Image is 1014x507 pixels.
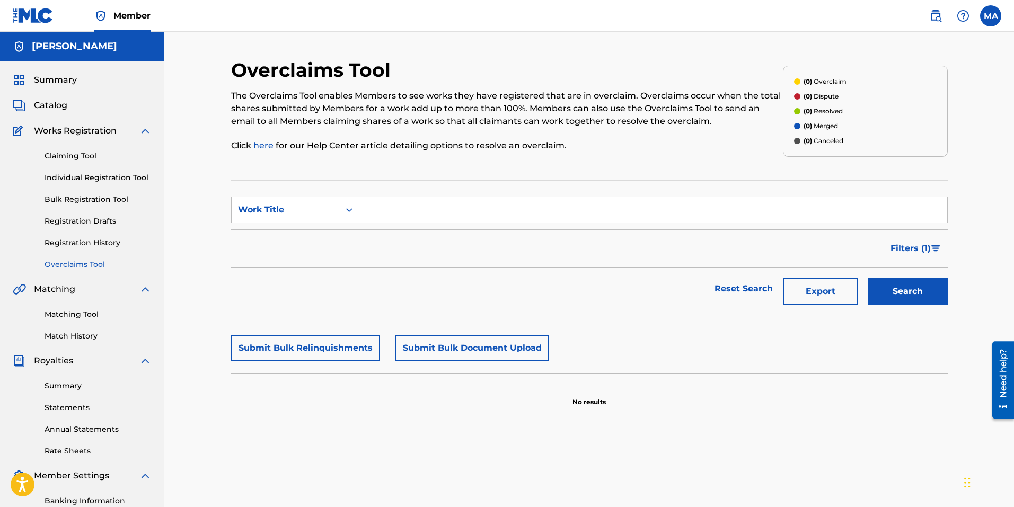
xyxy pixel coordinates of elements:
span: Works Registration [34,124,117,137]
span: Filters ( 1 ) [890,242,931,255]
button: Submit Bulk Document Upload [395,335,549,361]
p: Click for our Help Center article detailing options to resolve an overclaim. [231,139,783,152]
span: (0) [804,107,812,115]
h5: MAURICE AVERY [32,40,117,52]
img: filter [931,245,940,252]
span: (0) [804,137,812,145]
a: Statements [45,402,152,413]
span: (0) [804,92,812,100]
img: Top Rightsholder [94,10,107,22]
img: search [929,10,942,22]
img: expand [139,283,152,296]
span: Member [113,10,151,22]
h2: Overclaims Tool [231,58,396,82]
img: Catalog [13,99,25,112]
a: Claiming Tool [45,150,152,162]
img: MLC Logo [13,8,54,23]
img: expand [139,124,152,137]
iframe: Resource Center [984,337,1014,422]
iframe: Chat Widget [961,456,1014,507]
img: Works Registration [13,124,27,137]
img: expand [139,354,152,367]
span: Summary [34,74,77,86]
a: Summary [45,380,152,392]
button: Export [783,278,858,305]
span: Matching [34,283,75,296]
p: Canceled [804,136,843,146]
a: Individual Registration Tool [45,172,152,183]
a: Annual Statements [45,424,152,435]
div: Drag [964,467,971,499]
p: Overclaim [804,77,847,86]
img: Accounts [13,40,25,53]
a: Registration Drafts [45,216,152,227]
a: Overclaims Tool [45,259,152,270]
span: (0) [804,122,812,130]
button: Filters (1) [884,235,948,262]
a: SummarySummary [13,74,77,86]
a: Registration History [45,237,152,248]
a: Public Search [925,5,946,26]
form: Search Form [231,197,948,310]
span: (0) [804,77,812,85]
span: Royalties [34,354,73,367]
a: here [253,140,276,150]
img: help [957,10,969,22]
div: Help [953,5,974,26]
a: CatalogCatalog [13,99,67,112]
p: Dispute [804,92,839,101]
a: Banking Information [45,495,152,506]
p: Merged [804,121,838,131]
img: Matching [13,283,26,296]
a: Rate Sheets [45,446,152,457]
a: Bulk Registration Tool [45,194,152,205]
button: Search [868,278,948,305]
img: Royalties [13,354,25,367]
img: Member Settings [13,469,25,482]
p: The Overclaims Tool enables Members to see works they have registered that are in overclaim. Over... [231,90,783,128]
span: Catalog [34,99,67,112]
img: Summary [13,74,25,86]
a: Matching Tool [45,309,152,320]
span: Member Settings [34,469,109,482]
img: expand [139,469,152,482]
p: Resolved [804,106,843,116]
div: User Menu [980,5,1001,26]
div: Work Title [238,203,333,216]
a: Match History [45,331,152,342]
p: No results [572,385,606,407]
a: Reset Search [709,277,778,300]
button: Submit Bulk Relinquishments [231,335,380,361]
